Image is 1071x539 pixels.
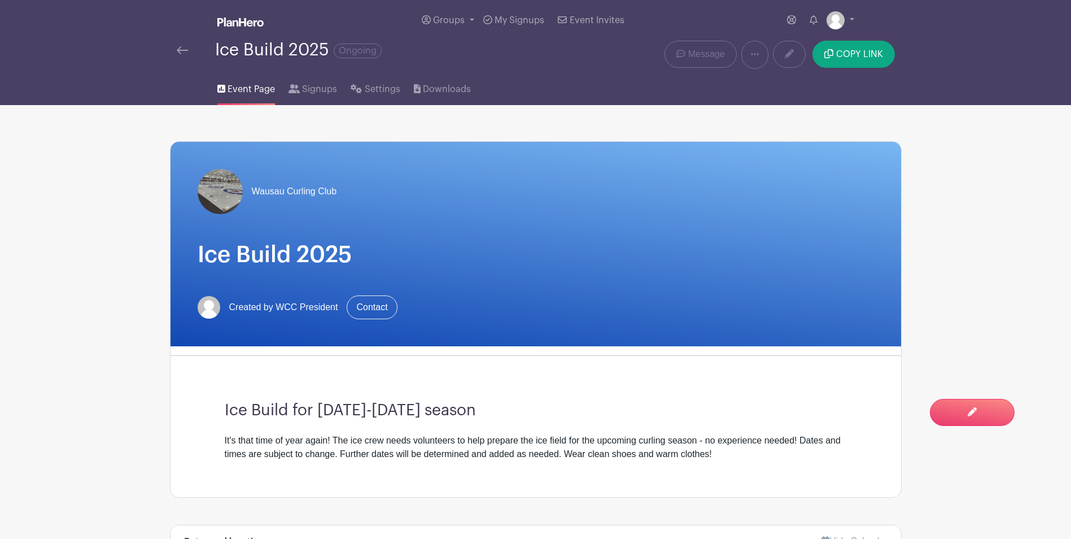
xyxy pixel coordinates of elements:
[225,434,847,461] div: It's that time of year again! The ice crew needs volunteers to help prepare the ice field for the...
[215,41,382,59] div: Ice Build 2025
[334,44,382,58] span: Ongoing
[433,16,465,25] span: Groups
[217,69,275,105] a: Event Page
[198,169,243,214] img: WCC%20ice%20field.jpg
[217,18,264,27] img: logo_white-6c42ec7e38ccf1d336a20a19083b03d10ae64f83f12c07503d8b9e83406b4c7d.svg
[198,241,874,268] h1: Ice Build 2025
[827,11,845,29] img: default-ce2991bfa6775e67f084385cd625a349d9dcbb7a52a09fb2fda1e96e2d18dcdb.png
[252,185,337,198] span: Wausau Curling Club
[177,46,188,54] img: back-arrow-29a5d9b10d5bd6ae65dc969a981735edf675c4d7a1fe02e03b50dbd4ba3cdb55.svg
[229,301,338,314] span: Created by WCC President
[414,69,471,105] a: Downloads
[836,50,883,59] span: COPY LINK
[365,82,400,96] span: Settings
[570,16,624,25] span: Event Invites
[225,401,847,420] h3: Ice Build for [DATE]-[DATE] season
[665,41,736,68] a: Message
[198,296,220,319] img: default-ce2991bfa6775e67f084385cd625a349d9dcbb7a52a09fb2fda1e96e2d18dcdb.png
[812,41,894,68] button: COPY LINK
[423,82,471,96] span: Downloads
[351,69,400,105] a: Settings
[347,295,397,319] a: Contact
[688,47,725,61] span: Message
[495,16,544,25] span: My Signups
[228,82,275,96] span: Event Page
[288,69,337,105] a: Signups
[302,82,337,96] span: Signups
